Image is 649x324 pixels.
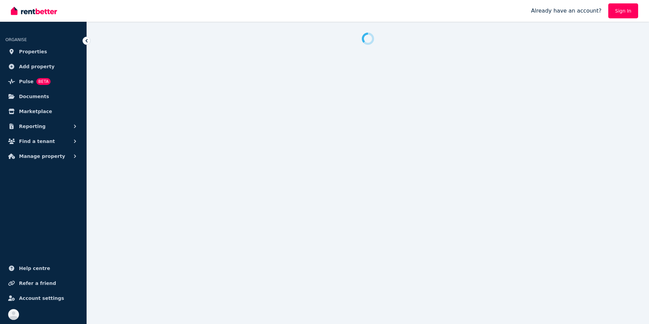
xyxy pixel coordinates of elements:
span: Find a tenant [19,137,55,145]
a: Sign In [608,3,638,18]
span: Reporting [19,122,45,130]
span: BETA [36,78,51,85]
span: Properties [19,48,47,56]
span: Manage property [19,152,65,160]
span: ORGANISE [5,37,27,42]
a: Properties [5,45,81,58]
a: Account settings [5,291,81,305]
span: Pulse [19,77,34,86]
button: Reporting [5,120,81,133]
a: Refer a friend [5,276,81,290]
span: Documents [19,92,49,101]
a: Add property [5,60,81,73]
span: Add property [19,62,55,71]
span: Marketplace [19,107,52,115]
span: Help centre [19,264,50,272]
a: PulseBETA [5,75,81,88]
a: Help centre [5,262,81,275]
a: Documents [5,90,81,103]
button: Manage property [5,149,81,163]
a: Marketplace [5,105,81,118]
span: Already have an account? [531,7,601,15]
button: Find a tenant [5,134,81,148]
span: Account settings [19,294,64,302]
img: RentBetter [11,6,57,16]
span: Refer a friend [19,279,56,287]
